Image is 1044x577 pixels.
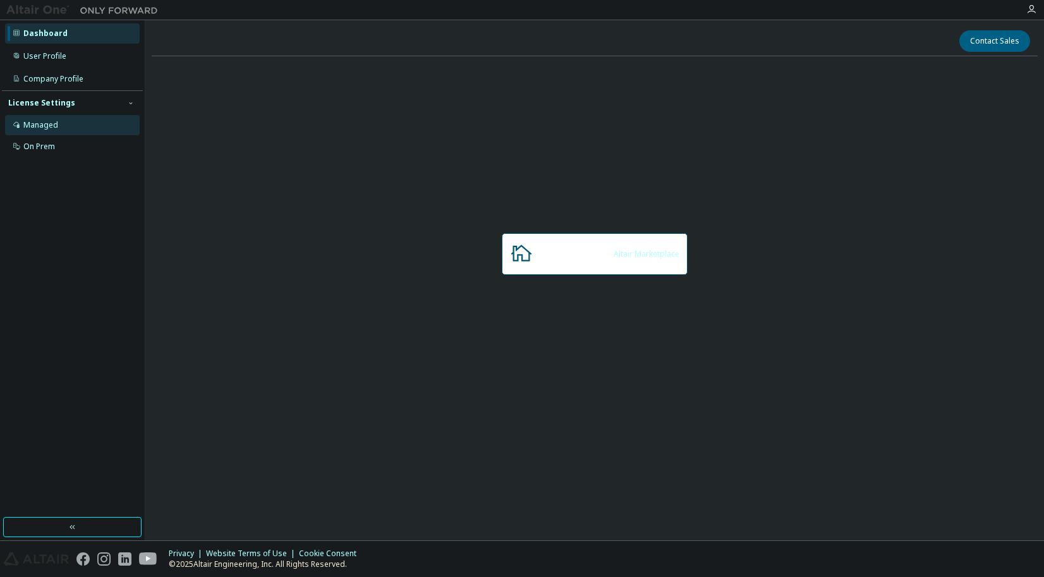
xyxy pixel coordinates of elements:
button: Contact Sales [959,30,1030,52]
div: Start a free trial in the [537,249,679,259]
div: Dashboard [23,28,68,39]
div: Cookie Consent [299,549,364,559]
img: Altair One [6,4,164,16]
div: Managed [23,120,58,130]
img: youtube.svg [139,552,157,566]
div: Privacy [169,549,206,559]
p: © 2025 Altair Engineering, Inc. All Rights Reserved. [169,559,364,569]
div: Website Terms of Use [206,549,299,559]
div: On Prem [23,142,55,152]
div: User Profile [23,51,66,61]
a: Altair Marketplace [614,248,679,259]
img: instagram.svg [97,552,111,566]
div: License Settings [8,98,75,108]
img: altair_logo.svg [4,552,69,566]
div: Company Profile [23,74,83,84]
img: facebook.svg [76,552,90,566]
img: linkedin.svg [118,552,131,566]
